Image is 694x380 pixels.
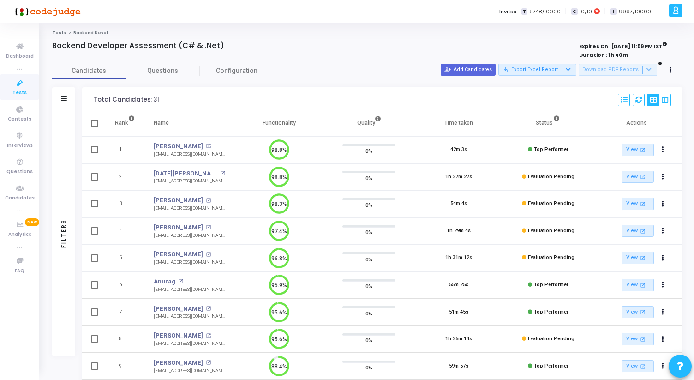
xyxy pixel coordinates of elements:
[639,308,647,316] mat-icon: open_in_new
[52,66,126,76] span: Candidates
[154,118,169,128] div: Name
[579,64,657,76] button: Download PDF Reports
[622,252,654,264] a: View
[647,94,671,106] div: View Options
[105,271,144,299] td: 6
[639,200,647,208] mat-icon: open_in_new
[534,146,568,152] span: Top Performer
[534,282,568,288] span: Top Performer
[639,146,647,154] mat-icon: open_in_new
[154,304,203,314] a: [PERSON_NAME]
[639,254,647,262] mat-icon: open_in_new
[579,40,667,50] strong: Expires On : [DATE] 11:59 PM IST
[622,279,654,291] a: View
[639,281,647,289] mat-icon: open_in_new
[622,171,654,183] a: View
[503,110,593,136] th: Status
[365,363,372,372] span: 0%
[365,254,372,264] span: 0%
[324,110,413,136] th: Quality
[639,173,647,181] mat-icon: open_in_new
[447,227,471,235] div: 1h 29m 4s
[502,66,509,73] mat-icon: save_alt
[365,282,372,291] span: 0%
[7,142,33,150] span: Interviews
[154,331,203,340] a: [PERSON_NAME]
[622,225,654,237] a: View
[639,227,647,235] mat-icon: open_in_new
[579,51,628,59] strong: Duration : 1h 40m
[656,170,669,183] button: Actions
[529,8,561,16] span: 9748/10000
[154,223,203,232] a: [PERSON_NAME]
[154,368,225,374] div: [EMAIL_ADDRESS][DOMAIN_NAME]
[365,228,372,237] span: 0%
[154,313,225,320] div: [EMAIL_ADDRESS][DOMAIN_NAME]
[15,267,24,275] span: FAQ
[105,110,144,136] th: Rank
[450,200,467,208] div: 54m 4s
[528,174,574,180] span: Evaluation Pending
[365,308,372,318] span: 0%
[154,196,203,205] a: [PERSON_NAME]
[154,232,225,239] div: [EMAIL_ADDRESS][DOMAIN_NAME]
[105,244,144,271] td: 5
[154,286,225,293] div: [EMAIL_ADDRESS][DOMAIN_NAME]
[206,225,211,230] mat-icon: open_in_new
[52,41,224,50] h4: Backend Developer Assessment (C# & .Net)
[365,173,372,182] span: 0%
[105,163,144,191] td: 2
[656,224,669,237] button: Actions
[206,306,211,311] mat-icon: open_in_new
[565,6,567,16] span: |
[154,277,175,286] a: Anurag
[206,252,211,257] mat-icon: open_in_new
[656,360,669,373] button: Actions
[444,118,473,128] div: Time taken
[441,64,496,76] button: Add Candidates
[521,8,527,15] span: T
[445,254,472,262] div: 1h 31m 12s
[449,281,468,289] div: 55m 25s
[12,89,27,97] span: Tests
[8,231,31,239] span: Analytics
[365,146,372,156] span: 0%
[206,198,211,203] mat-icon: open_in_new
[206,144,211,149] mat-icon: open_in_new
[154,250,203,259] a: [PERSON_NAME]
[8,115,31,123] span: Contests
[528,228,574,234] span: Evaluation Pending
[6,53,34,60] span: Dashboard
[639,335,647,343] mat-icon: open_in_new
[622,198,654,210] a: View
[528,200,574,206] span: Evaluation Pending
[154,169,218,178] a: [DATE][PERSON_NAME]
[5,194,35,202] span: Candidates
[444,66,451,73] mat-icon: person_add_alt
[656,279,669,292] button: Actions
[571,8,577,15] span: C
[105,326,144,353] td: 8
[178,279,183,284] mat-icon: open_in_new
[154,142,203,151] a: [PERSON_NAME]
[534,309,568,315] span: Top Performer
[105,136,144,163] td: 1
[656,198,669,211] button: Actions
[534,363,568,369] span: Top Performer
[499,8,518,16] label: Invites:
[528,336,574,342] span: Evaluation Pending
[622,360,654,373] a: View
[449,308,468,316] div: 51m 45s
[580,8,592,16] span: 10/10
[94,96,159,103] div: Total Candidates: 31
[105,190,144,217] td: 3
[154,205,225,212] div: [EMAIL_ADDRESS][DOMAIN_NAME]
[60,182,68,284] div: Filters
[220,171,225,176] mat-icon: open_in_new
[206,333,211,338] mat-icon: open_in_new
[52,30,66,36] a: Tests
[6,168,33,176] span: Questions
[656,306,669,319] button: Actions
[622,306,654,319] a: View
